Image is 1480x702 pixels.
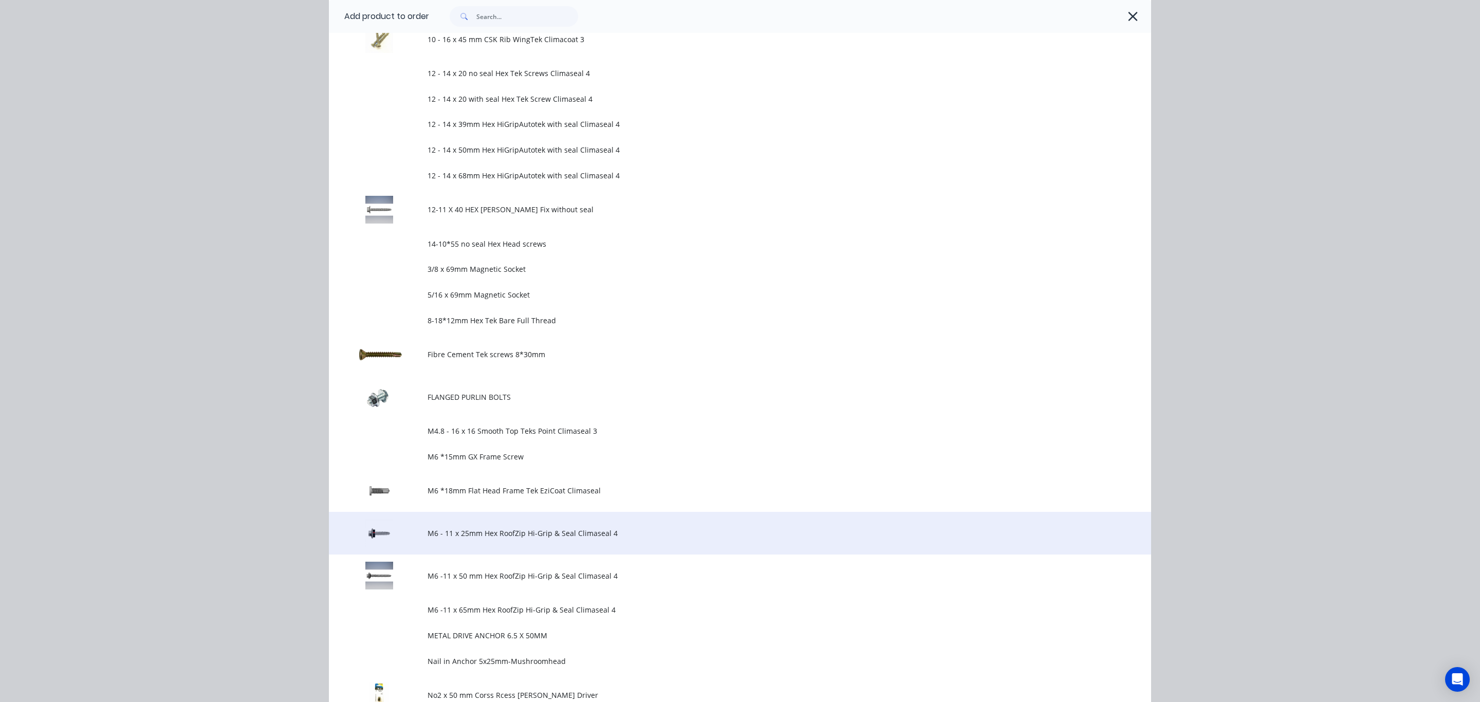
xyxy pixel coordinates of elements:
[428,315,1006,326] span: 8-18*12mm Hex Tek Bare Full Thread
[428,34,1006,45] span: 10 - 16 x 45 mm CSK Rib WingTek Climacoat 3
[428,264,1006,274] span: 3/8 x 69mm Magnetic Socket
[428,170,1006,181] span: 12 - 14 x 68mm Hex HiGripAutotek with seal Climaseal 4
[428,630,1006,641] span: METAL DRIVE ANCHOR 6.5 X 50MM
[428,68,1006,79] span: 12 - 14 x 20 no seal Hex Tek Screws Climaseal 4
[428,119,1006,130] span: 12 - 14 x 39mm Hex HiGripAutotek with seal Climaseal 4
[428,426,1006,436] span: M4.8 - 16 x 16 Smooth Top Teks Point Climaseal 3
[428,570,1006,581] span: M6 -11 x 50 mm Hex RoofZip Hi-Grip & Seal Climaseal 4
[476,6,578,27] input: Search...
[428,349,1006,360] span: Fibre Cement Tek screws 8*30mm
[428,485,1006,496] span: M6 *18mm Flat Head Frame Tek EziCoat Climaseal
[428,392,1006,402] span: FLANGED PURLIN BOLTS
[428,204,1006,215] span: 12-11 X 40 HEX [PERSON_NAME] Fix without seal
[428,289,1006,300] span: 5/16 x 69mm Magnetic Socket
[428,656,1006,667] span: Nail in Anchor 5x25mm-Mushroomhead
[428,690,1006,700] span: No2 x 50 mm Corss Rcess [PERSON_NAME] Driver
[428,604,1006,615] span: M6 -11 x 65mm Hex RoofZip Hi-Grip & Seal Climaseal 4
[428,144,1006,155] span: 12 - 14 x 50mm Hex HiGripAutotek with seal Climaseal 4
[1445,667,1470,692] div: Open Intercom Messenger
[428,94,1006,104] span: 12 - 14 x 20 with seal Hex Tek Screw Climaseal 4
[428,528,1006,539] span: M6 - 11 x 25mm Hex RoofZip Hi-Grip & Seal Climaseal 4
[428,238,1006,249] span: 14-10*55 no seal Hex Head screws
[428,451,1006,462] span: M6 *15mm GX Frame Screw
